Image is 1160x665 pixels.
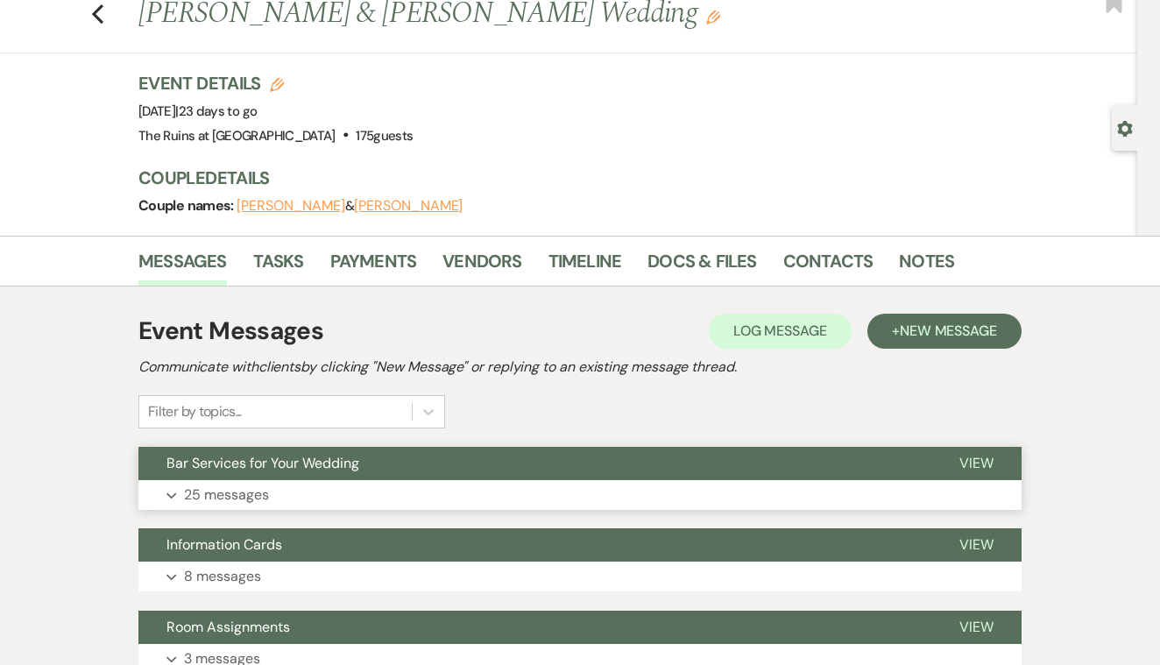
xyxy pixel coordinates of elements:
[442,247,521,286] a: Vendors
[138,71,413,96] h3: Event Details
[138,313,323,350] h1: Event Messages
[175,103,257,120] span: |
[166,454,359,472] span: Bar Services for Your Wedding
[899,247,954,286] a: Notes
[138,447,931,480] button: Bar Services for Your Wedding
[959,618,994,636] span: View
[138,357,1022,378] h2: Communicate with clients by clicking "New Message" or replying to an existing message thread.
[138,166,1120,190] h3: Couple Details
[138,196,237,215] span: Couple names:
[709,314,852,349] button: Log Message
[138,247,227,286] a: Messages
[931,611,1022,644] button: View
[548,247,622,286] a: Timeline
[356,127,413,145] span: 175 guests
[253,247,304,286] a: Tasks
[900,322,997,340] span: New Message
[959,535,994,554] span: View
[354,199,463,213] button: [PERSON_NAME]
[138,103,257,120] span: [DATE]
[1117,119,1133,136] button: Open lead details
[237,199,345,213] button: [PERSON_NAME]
[931,447,1022,480] button: View
[867,314,1022,349] button: +New Message
[166,535,282,554] span: Information Cards
[733,322,827,340] span: Log Message
[148,401,242,422] div: Filter by topics...
[138,127,336,145] span: The Ruins at [GEOGRAPHIC_DATA]
[138,611,931,644] button: Room Assignments
[179,103,258,120] span: 23 days to go
[138,562,1022,591] button: 8 messages
[931,528,1022,562] button: View
[647,247,756,286] a: Docs & Files
[706,9,720,25] button: Edit
[783,247,874,286] a: Contacts
[330,247,417,286] a: Payments
[237,197,463,215] span: &
[166,618,290,636] span: Room Assignments
[184,565,261,588] p: 8 messages
[959,454,994,472] span: View
[138,480,1022,510] button: 25 messages
[184,484,269,506] p: 25 messages
[138,528,931,562] button: Information Cards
